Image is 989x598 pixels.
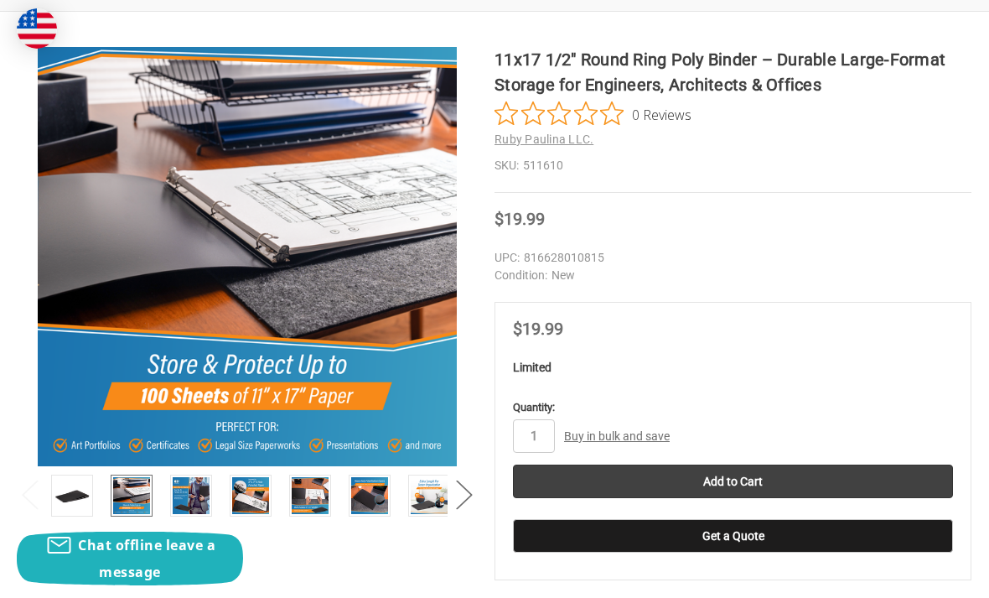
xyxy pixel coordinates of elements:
span: $19.99 [513,319,563,339]
dt: SKU: [495,157,519,174]
dt: UPC: [495,249,520,267]
button: Get a Quote [513,519,953,553]
button: Rated 0 out of 5 stars from 0 reviews. Jump to reviews. [495,101,691,127]
img: 11x17 1/2" Round Ring Poly Binder – Durable Large-Format Storage for Engineers, Architects & Offices [411,477,448,514]
button: Chat offline leave a message [17,532,243,585]
p: Limited [513,359,953,377]
button: Next [448,469,481,520]
span: Chat offline leave a message [78,536,215,581]
img: 11x17 1/2" Round Ring Poly Binder – Durable Large-Format Storage for Engineers, Architects & Offices [173,477,210,514]
input: Add to Cart [513,465,953,498]
a: Ruby Paulina LLC. [495,133,593,146]
dd: 511610 [495,157,971,174]
h1: 11x17 1/2" Round Ring Poly Binder – Durable Large-Format Storage for Engineers, Architects & Offices [495,47,971,97]
dd: 816628010815 [495,249,971,267]
span: 0 Reviews [632,101,691,127]
img: 11x17 1/2" Round Ring Poly Binder – Durable Large-Format Storage for Engineers, Architects & Offices [54,477,91,514]
label: Quantity: [513,399,953,416]
img: 11x17 1/2" Round Ring Poly Binder – Durable Large-Format Storage for Engineers, Architects & Offices [351,477,388,514]
img: duty and tax information for United States [17,8,57,49]
img: 11x17 1/2" Round Ring Poly Binder – Durable Large-Format Storage for Engineers, Architects & Offices [292,477,329,514]
img: 11x17 1/2" Round Ring Poly Binder – Durable Large-Format Storage for Engineers, Architects & Offices [113,477,150,514]
img: 11x17 1/2" Round Ring Poly Binder – Durable Large-Format Storage for Engineers, Architects & Offices [232,477,269,514]
span: $19.99 [495,209,545,229]
button: Previous [13,469,47,520]
img: 11x17 1/2" Round Ring Poly Binder – Durable Large-Format Storage for Engineers, Architects & Offices [38,47,457,466]
dt: Condition: [495,267,547,284]
dd: New [495,267,971,284]
a: Buy in bulk and save [564,429,670,443]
